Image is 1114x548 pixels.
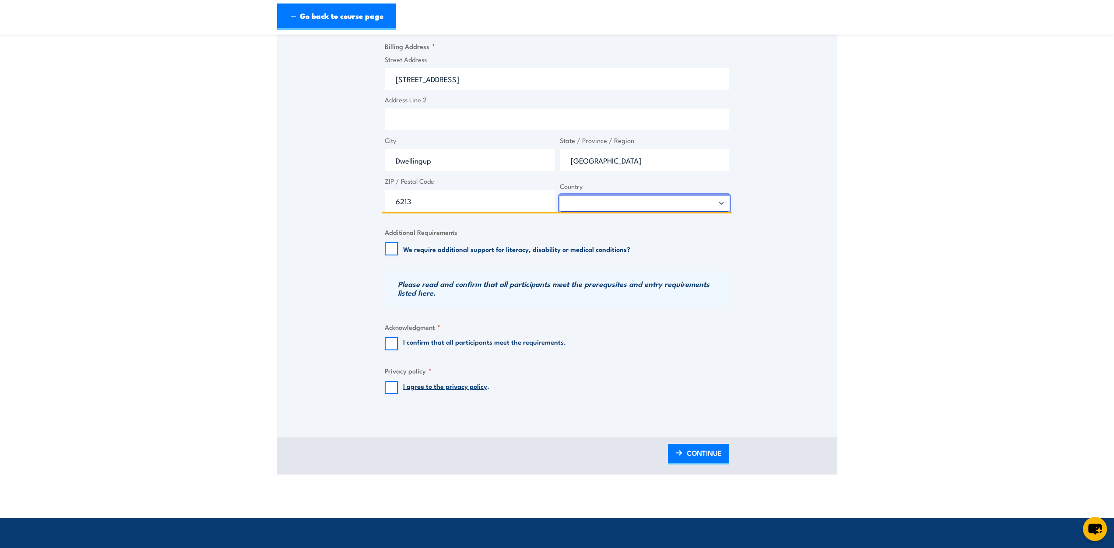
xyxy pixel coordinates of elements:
[560,136,730,146] label: State / Province / Region
[403,337,566,350] label: I confirm that all participants meet the requirements.
[385,68,729,90] input: Enter a location
[385,176,555,186] label: ZIP / Postal Code
[385,366,432,376] legend: Privacy policy
[385,227,457,237] legend: Additional Requirements
[385,41,435,51] legend: Billing Address
[668,444,729,464] a: CONTINUE
[1083,517,1107,541] button: chat-button
[385,136,555,146] label: City
[403,381,489,394] label: .
[385,95,729,105] label: Address Line 2
[385,322,440,332] legend: Acknowledgment
[385,55,729,65] label: Street Address
[398,279,727,297] h3: Please read and confirm that all participants meet the prerequsites and entry requirements listed...
[403,244,630,253] label: We require additional support for literacy, disability or medical conditions?
[277,3,396,30] a: ← Go back to course page
[560,182,730,192] label: Country
[403,381,487,391] a: I agree to the privacy policy
[687,441,722,464] span: CONTINUE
